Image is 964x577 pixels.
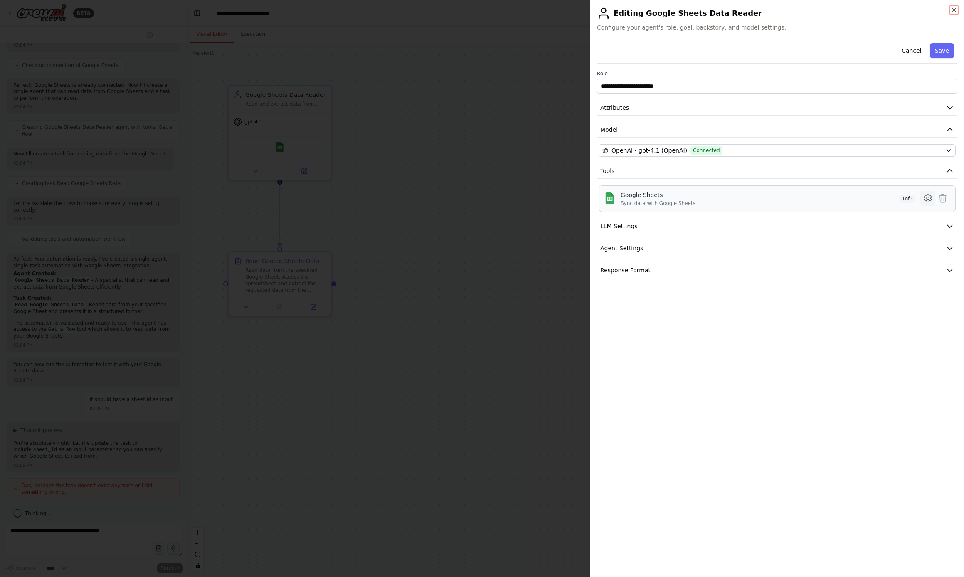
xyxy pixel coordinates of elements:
button: Attributes [597,100,957,116]
button: LLM Settings [597,219,957,234]
img: Google Sheets [604,192,616,204]
span: Configure your agent's role, goal, backstory, and model settings. [597,23,957,32]
span: LLM Settings [600,222,638,230]
div: Google Sheets [621,191,695,199]
button: Tools [597,163,957,179]
button: Save [930,43,954,58]
button: OpenAI - gpt-4.1 (OpenAI)Connected [599,144,956,157]
span: Tools [600,167,615,175]
span: Connected [690,146,722,155]
div: Sync data with Google Sheets [621,200,695,207]
span: Model [600,126,618,134]
span: OpenAI - gpt-4.1 (OpenAI) [611,146,687,155]
button: Delete tool [935,191,950,206]
button: Model [597,122,957,138]
h2: Editing Google Sheets Data Reader [597,7,957,20]
span: Response Format [600,266,651,274]
span: Agent Settings [600,244,643,252]
button: Configure tool [920,191,935,206]
button: Cancel [897,43,926,58]
span: Attributes [600,104,629,112]
span: 1 of 3 [899,195,915,203]
button: Agent Settings [597,241,957,256]
button: Response Format [597,263,957,278]
label: Role [597,70,957,77]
